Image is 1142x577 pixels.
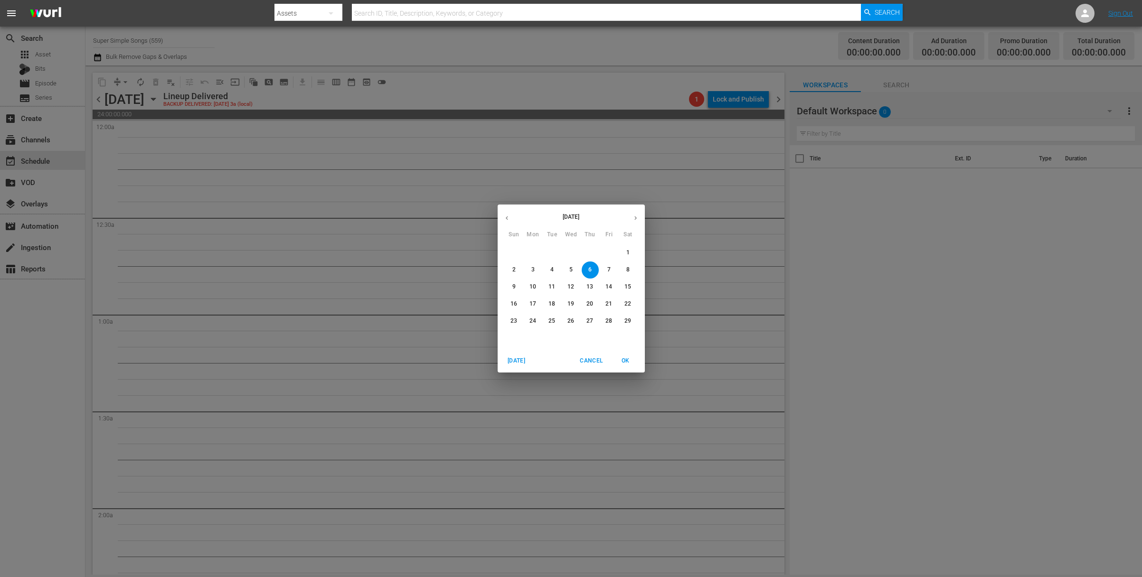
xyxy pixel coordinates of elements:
button: Cancel [576,353,606,369]
p: 27 [586,317,593,325]
button: 24 [525,313,542,330]
p: 1 [626,249,630,257]
p: 9 [512,283,516,291]
button: 14 [601,279,618,296]
button: 12 [563,279,580,296]
span: Wed [563,230,580,240]
button: 29 [620,313,637,330]
button: 4 [544,261,561,279]
p: 28 [605,317,612,325]
p: 29 [624,317,631,325]
button: 16 [506,296,523,313]
a: Sign Out [1108,9,1133,17]
img: ans4CAIJ8jUAAAAAAAAAAAAAAAAAAAAAAAAgQb4GAAAAAAAAAAAAAAAAAAAAAAAAJMjXAAAAAAAAAAAAAAAAAAAAAAAAgAT5G... [23,2,68,25]
p: 7 [607,266,611,274]
p: 18 [548,300,555,308]
button: 7 [601,261,618,279]
p: 14 [605,283,612,291]
button: 22 [620,296,637,313]
p: 26 [567,317,574,325]
button: 28 [601,313,618,330]
button: 27 [582,313,599,330]
p: 25 [548,317,555,325]
p: 10 [529,283,536,291]
span: Mon [525,230,542,240]
button: 15 [620,279,637,296]
p: 23 [510,317,517,325]
span: Cancel [580,356,603,366]
button: 5 [563,261,580,279]
p: 8 [626,266,630,274]
button: 20 [582,296,599,313]
span: Sat [620,230,637,240]
p: 19 [567,300,574,308]
p: 2 [512,266,516,274]
p: 12 [567,283,574,291]
span: Fri [601,230,618,240]
p: 11 [548,283,555,291]
button: OK [611,353,641,369]
button: 21 [601,296,618,313]
button: 11 [544,279,561,296]
p: 20 [586,300,593,308]
button: 9 [506,279,523,296]
button: 10 [525,279,542,296]
p: 4 [550,266,554,274]
button: 23 [506,313,523,330]
p: 24 [529,317,536,325]
button: 25 [544,313,561,330]
span: OK [614,356,637,366]
p: 16 [510,300,517,308]
button: [DATE] [501,353,532,369]
button: 1 [620,244,637,261]
button: 8 [620,261,637,279]
button: 17 [525,296,542,313]
p: 6 [588,266,592,274]
button: 2 [506,261,523,279]
p: 5 [569,266,573,274]
button: 6 [582,261,599,279]
p: 21 [605,300,612,308]
p: 15 [624,283,631,291]
button: 26 [563,313,580,330]
button: 18 [544,296,561,313]
button: 19 [563,296,580,313]
span: Thu [582,230,599,240]
button: 13 [582,279,599,296]
span: Sun [506,230,523,240]
p: [DATE] [516,213,626,221]
span: [DATE] [505,356,528,366]
button: 3 [525,261,542,279]
span: Search [875,4,900,21]
span: menu [6,8,17,19]
p: 17 [529,300,536,308]
p: 22 [624,300,631,308]
p: 3 [531,266,535,274]
span: Tue [544,230,561,240]
p: 13 [586,283,593,291]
